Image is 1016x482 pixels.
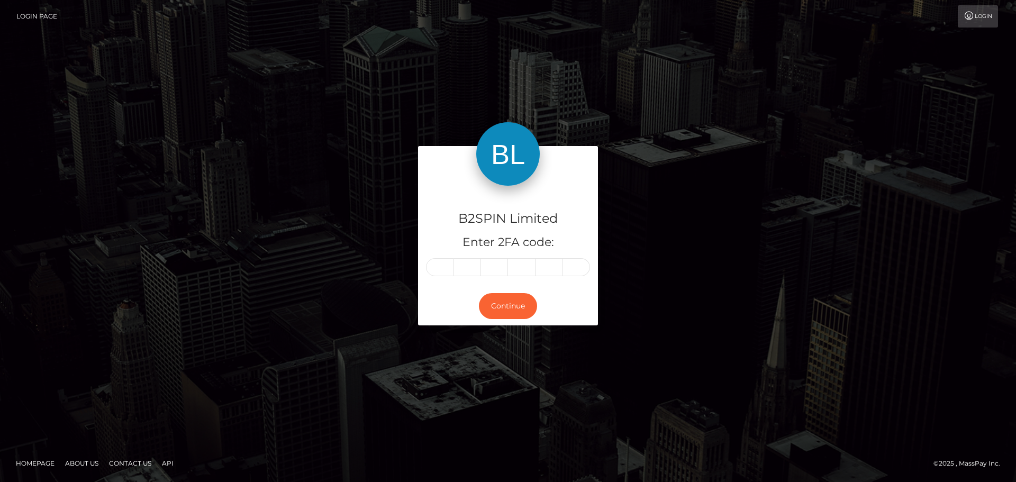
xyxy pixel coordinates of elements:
[958,5,998,28] a: Login
[12,455,59,471] a: Homepage
[105,455,156,471] a: Contact Us
[476,122,540,186] img: B2SPIN Limited
[426,210,590,228] h4: B2SPIN Limited
[16,5,57,28] a: Login Page
[933,458,1008,469] div: © 2025 , MassPay Inc.
[426,234,590,251] h5: Enter 2FA code:
[479,293,537,319] button: Continue
[61,455,103,471] a: About Us
[158,455,178,471] a: API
